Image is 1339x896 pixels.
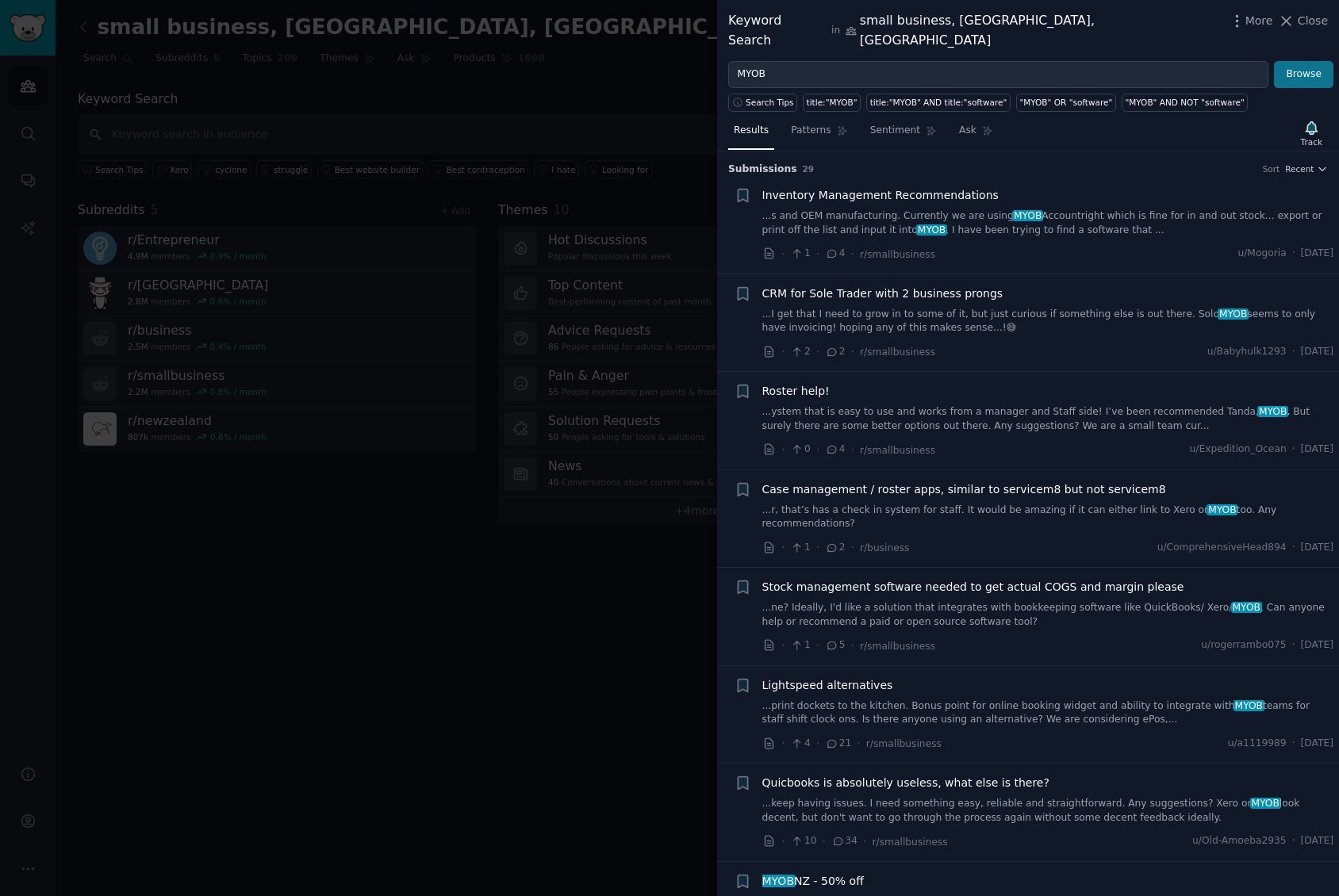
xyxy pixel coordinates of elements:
a: ...s and OEM manufacturing. Currently we are usingMYOBAccountright which is fine for in and out s... [762,209,1334,237]
a: ...keep having issues. I need something easy, reliable and straightforward. Any suggestions? Xero... [762,797,1334,825]
a: title:"MYOB" AND title:"software" [866,94,1011,112]
span: Search Tips [746,97,794,108]
span: Submission s [728,163,797,177]
a: "MYOB" AND NOT "software" [1122,94,1248,112]
a: Sentiment [865,118,942,151]
span: · [781,442,785,458]
span: 10 [790,834,816,848]
a: MYOBNZ - 50% off [762,873,864,890]
span: 1 [790,541,810,555]
span: r/business [860,542,910,553]
a: Stock management software needed to get actual COGS and margin please [762,579,1184,595]
span: · [851,442,854,458]
span: Recent [1285,163,1314,174]
a: Lightspeed alternatives [762,677,893,694]
div: title:"MYOB" AND title:"software" [870,97,1007,108]
span: · [816,638,819,654]
span: · [1292,442,1295,457]
span: u/Old-Amoeba2935 [1192,834,1287,848]
a: "MYOB" OR "software" [1016,94,1116,112]
span: u/rogerrambo075 [1201,638,1286,653]
span: · [857,735,860,752]
span: [DATE] [1301,834,1333,848]
span: 1 [790,638,810,653]
span: · [781,246,785,262]
span: · [863,833,866,850]
span: r/smallbusiness [866,738,942,749]
span: 0 [790,442,810,457]
span: r/smallbusiness [860,249,935,260]
input: Try a keyword related to your business [728,61,1268,88]
span: MYOB [1218,308,1249,320]
a: Inventory Management Recommendations [762,187,999,204]
button: More [1229,13,1273,29]
div: Track [1301,136,1322,147]
a: Case management / roster apps, similar to servicem8 but not servicem8 [762,481,1166,498]
span: 2 [825,345,845,359]
span: u/Mogoria [1237,247,1286,261]
a: ...I get that I need to grow in to some of it, but just curious if something else is out there. S... [762,308,1334,335]
span: MYOB [1012,210,1043,221]
span: u/Expedition_Ocean [1190,442,1287,457]
span: u/Babyhulk1293 [1207,345,1287,359]
span: · [1292,834,1295,848]
span: · [816,735,819,752]
span: · [781,638,785,654]
span: [DATE] [1301,247,1333,261]
a: ...print dockets to the kitchen. Bonus point for online booking widget and ability to integrate w... [762,699,1334,727]
span: r/smallbusiness [860,641,935,652]
span: · [1292,345,1295,359]
span: 4 [790,737,810,751]
span: 1 [790,247,810,261]
span: [DATE] [1301,442,1333,457]
span: · [781,539,785,556]
span: Results [734,124,769,138]
span: [DATE] [1301,541,1333,555]
span: Patterns [791,124,831,138]
span: in [831,24,840,38]
span: · [851,246,854,262]
span: NZ - 50% off [762,873,864,890]
span: Ask [959,124,976,138]
span: r/smallbusiness [873,837,948,848]
div: "MYOB" AND NOT "software" [1125,97,1244,108]
span: r/smallbusiness [860,445,935,456]
span: · [781,833,785,850]
span: MYOB [1207,504,1237,515]
span: 2 [825,541,845,555]
div: Sort [1263,163,1280,174]
button: Close [1278,13,1328,29]
a: Roster help! [762,383,830,400]
span: 34 [831,834,857,848]
span: · [1292,638,1295,653]
button: Track [1295,117,1328,151]
span: MYOB [916,224,947,235]
span: [DATE] [1301,638,1333,653]
span: u/ComprehensiveHead894 [1157,541,1287,555]
span: [DATE] [1301,737,1333,751]
span: · [781,343,785,360]
a: CRM for Sole Trader with 2 business prongs [762,285,1003,302]
span: 5 [825,638,845,653]
a: Quicbooks is absolutely useless, what else is there? [762,775,1049,791]
a: Ask [953,118,999,151]
span: 4 [825,247,845,261]
div: title:"MYOB" [807,97,857,108]
span: · [781,735,785,752]
span: · [816,539,819,556]
span: · [1292,541,1295,555]
span: 4 [825,442,845,457]
span: Close [1298,13,1328,29]
a: Patterns [785,118,853,151]
a: Results [728,118,774,151]
span: MYOB [1233,700,1264,711]
span: · [851,343,854,360]
div: "MYOB" OR "software" [1019,97,1112,108]
a: ...ystem that is easy to use and works from a manager and Staff side! I’ve been recommended Tanda... [762,405,1334,433]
